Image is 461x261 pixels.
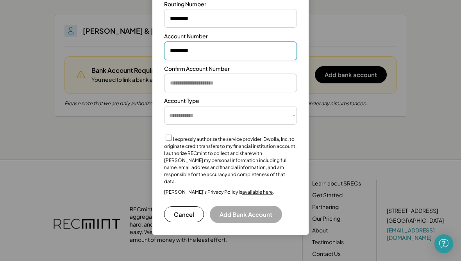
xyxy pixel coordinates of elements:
button: Add Bank Account [210,206,282,223]
div: Confirm Account Number [164,65,230,73]
div: Open Intercom Messenger [434,234,453,253]
button: Cancel [164,206,204,222]
div: Routing Number [164,0,206,8]
label: I expressly authorize the service provider, Dwolla, Inc. to originate credit transfers to my fina... [164,136,297,184]
a: available here [242,189,273,195]
div: Account Number [164,32,208,40]
div: [PERSON_NAME]’s Privacy Policy is . [164,189,274,195]
div: Account Type [164,97,199,105]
